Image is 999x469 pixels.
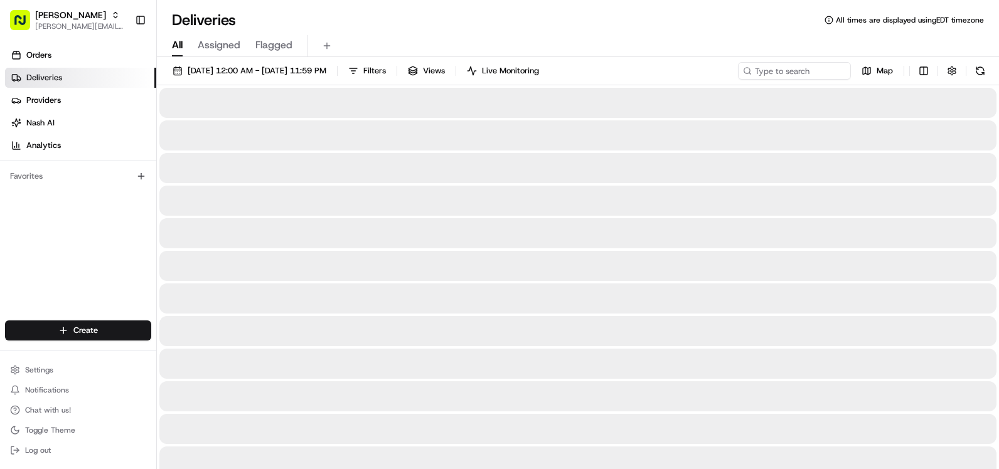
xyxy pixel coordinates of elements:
span: All [172,38,183,53]
span: All times are displayed using EDT timezone [836,15,984,25]
button: Chat with us! [5,401,151,419]
button: Live Monitoring [461,62,545,80]
span: Deliveries [26,72,62,83]
button: Map [856,62,899,80]
a: Deliveries [5,68,156,88]
button: [PERSON_NAME] [35,9,106,21]
button: [DATE] 12:00 AM - [DATE] 11:59 PM [167,62,332,80]
span: Chat with us! [25,405,71,415]
a: Analytics [5,135,156,155]
span: Map [877,65,893,76]
span: Nash AI [26,117,55,129]
span: Orders [26,50,51,61]
a: Orders [5,45,156,65]
input: Type to search [738,62,851,80]
div: Favorites [5,166,151,186]
a: Nash AI [5,113,156,133]
button: Create [5,320,151,340]
span: Create [73,325,98,336]
button: Toggle Theme [5,421,151,439]
span: Notifications [25,385,69,395]
button: Log out [5,441,151,459]
span: Analytics [26,140,61,151]
button: Notifications [5,381,151,399]
span: Providers [26,95,61,106]
button: [PERSON_NAME][PERSON_NAME][EMAIL_ADDRESS][PERSON_NAME][DOMAIN_NAME] [5,5,130,35]
span: Toggle Theme [25,425,75,435]
span: Settings [25,365,53,375]
button: [PERSON_NAME][EMAIL_ADDRESS][PERSON_NAME][DOMAIN_NAME] [35,21,125,31]
button: Filters [343,62,392,80]
button: Views [402,62,451,80]
span: Flagged [255,38,292,53]
span: Filters [363,65,386,76]
h1: Deliveries [172,10,236,30]
span: Live Monitoring [482,65,539,76]
span: [DATE] 12:00 AM - [DATE] 11:59 PM [188,65,326,76]
span: Assigned [198,38,240,53]
button: Settings [5,361,151,379]
span: Log out [25,445,51,455]
span: Views [423,65,445,76]
button: Refresh [971,62,989,80]
a: Providers [5,90,156,110]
